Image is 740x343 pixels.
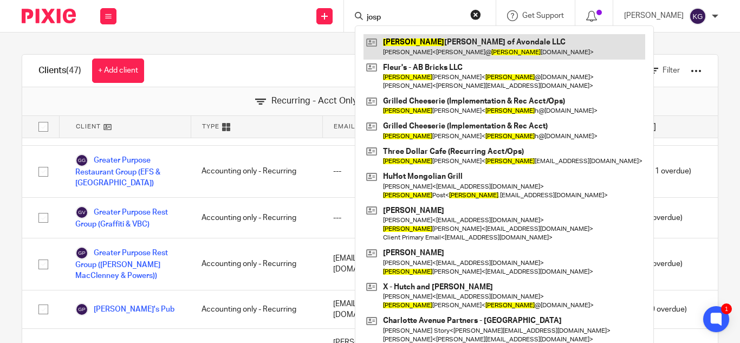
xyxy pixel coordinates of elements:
[75,247,180,282] a: Greater Purpose Rest Group ([PERSON_NAME] MacClenney & Powers))
[38,65,81,76] h1: Clients
[191,290,322,329] div: Accounting only - Recurring
[470,9,481,20] button: Clear
[66,66,81,75] span: (47)
[75,206,88,219] img: svg%3E
[721,303,732,314] div: 1
[92,59,144,83] a: + Add client
[689,8,706,25] img: svg%3E
[76,122,101,131] span: Client
[202,122,219,131] span: Type
[75,206,180,230] a: Greater Purpose Rest Group (Graffiti & VBC)
[75,247,88,260] img: svg%3E
[271,95,403,107] span: Recurring - Acct Only: 47 results.
[624,10,684,21] p: [PERSON_NAME]
[191,146,322,197] div: Accounting only - Recurring
[322,198,454,238] div: ---
[33,117,54,137] input: Select all
[366,13,463,23] input: Search
[22,9,76,23] img: Pixie
[191,198,322,238] div: Accounting only - Recurring
[75,303,88,316] img: svg%3E
[663,67,680,74] span: Filter
[322,290,454,329] div: [EMAIL_ADDRESS][DOMAIN_NAME]
[75,154,180,189] a: Greater Purpose Restaurant Group (EFS & [GEOGRAPHIC_DATA])
[191,238,322,290] div: Accounting only - Recurring
[322,146,454,197] div: ---
[75,303,174,316] a: [PERSON_NAME]'s Pub
[322,238,454,290] div: [EMAIL_ADDRESS][DOMAIN_NAME]
[75,154,88,167] img: svg%3E
[334,122,355,131] span: Email
[522,12,564,20] span: Get Support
